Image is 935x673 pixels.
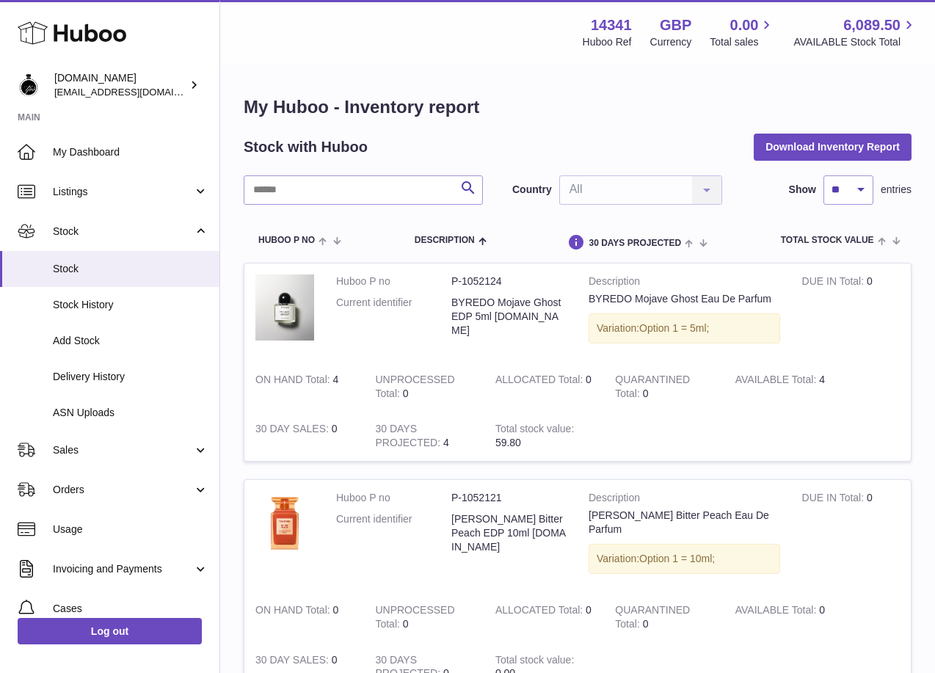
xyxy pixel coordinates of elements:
td: 0 [791,480,911,592]
span: Delivery History [53,370,208,384]
strong: 30 DAY SALES [255,423,332,438]
div: Currency [650,35,692,49]
strong: Total stock value [495,654,574,669]
strong: ALLOCATED Total [495,604,586,619]
span: Add Stock [53,334,208,348]
div: Variation: [589,313,780,343]
span: Total stock value [781,236,874,245]
span: Stock History [53,298,208,312]
span: 30 DAYS PROJECTED [589,239,681,248]
label: Show [789,183,816,197]
span: Sales [53,443,193,457]
td: 0 [484,362,604,412]
dd: P-1052121 [451,491,567,505]
span: 0 [643,388,649,399]
td: 0 [791,263,911,362]
span: 59.80 [495,437,521,448]
button: Download Inventory Report [754,134,912,160]
strong: GBP [660,15,691,35]
strong: Description [589,274,780,292]
span: 0.00 [730,15,759,35]
td: 4 [244,362,364,412]
span: entries [881,183,912,197]
span: Huboo P no [258,236,315,245]
strong: UNPROCESSED Total [375,604,454,633]
dd: P-1052124 [451,274,567,288]
strong: DUE IN Total [802,275,867,291]
td: 0 [364,592,484,642]
div: [DOMAIN_NAME] [54,71,186,99]
span: [EMAIL_ADDRESS][DOMAIN_NAME] [54,86,216,98]
td: 0 [724,592,844,642]
div: [PERSON_NAME] Bitter Peach Eau De Parfum [589,509,780,536]
span: Total sales [710,35,775,49]
span: Listings [53,185,193,199]
div: Huboo Ref [583,35,632,49]
strong: QUARANTINED Total [615,604,690,633]
label: Country [512,183,552,197]
span: Option 1 = 5ml; [639,322,709,334]
a: Log out [18,618,202,644]
span: Option 1 = 10ml; [639,553,715,564]
a: 0.00 Total sales [710,15,775,49]
td: 0 [244,411,364,461]
span: Cases [53,602,208,616]
td: 4 [364,411,484,461]
span: AVAILABLE Stock Total [793,35,917,49]
img: theperfumesampler@gmail.com [18,74,40,96]
h2: Stock with Huboo [244,137,368,157]
strong: 30 DAY SALES [255,654,332,669]
strong: Description [589,491,780,509]
dd: BYREDO Mojave Ghost EDP 5ml [DOMAIN_NAME] [451,296,567,338]
strong: 14341 [591,15,632,35]
strong: AVAILABLE Total [735,374,819,389]
span: Stock [53,225,193,239]
a: 6,089.50 AVAILABLE Stock Total [793,15,917,49]
span: Invoicing and Payments [53,562,193,576]
strong: ON HAND Total [255,374,333,389]
td: 4 [724,362,844,412]
strong: DUE IN Total [802,492,867,507]
img: product image [255,491,314,550]
div: Variation: [589,544,780,574]
span: Usage [53,523,208,536]
strong: QUARANTINED Total [615,374,690,403]
span: My Dashboard [53,145,208,159]
strong: 30 DAYS PROJECTED [375,423,443,452]
span: 0 [643,618,649,630]
span: ASN Uploads [53,406,208,420]
strong: UNPROCESSED Total [375,374,454,403]
dd: [PERSON_NAME] Bitter Peach EDP 10ml [DOMAIN_NAME] [451,512,567,554]
td: 0 [244,592,364,642]
strong: AVAILABLE Total [735,604,819,619]
h1: My Huboo - Inventory report [244,95,912,119]
strong: Total stock value [495,423,574,438]
span: Orders [53,483,193,497]
strong: ON HAND Total [255,604,333,619]
span: 6,089.50 [843,15,901,35]
img: product image [255,274,314,341]
span: Description [415,236,475,245]
strong: ALLOCATED Total [495,374,586,389]
dt: Huboo P no [336,274,451,288]
dt: Huboo P no [336,491,451,505]
span: Stock [53,262,208,276]
td: 0 [364,362,484,412]
div: BYREDO Mojave Ghost Eau De Parfum [589,292,780,306]
dt: Current identifier [336,296,451,338]
td: 0 [484,592,604,642]
dt: Current identifier [336,512,451,554]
